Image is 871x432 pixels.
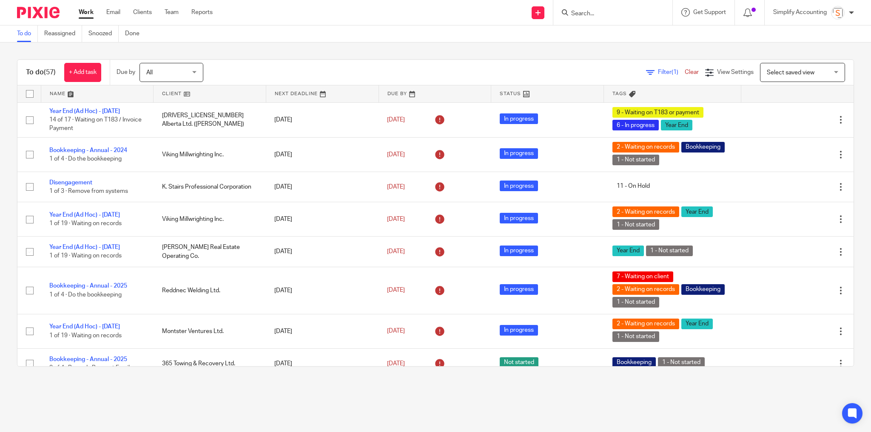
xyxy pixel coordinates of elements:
[266,314,379,348] td: [DATE]
[49,188,128,194] span: 1 of 3 · Remove from systems
[612,107,703,118] span: 9 - Waiting on T183 or payment
[49,292,122,298] span: 1 of 4 · Do the bookkeeping
[681,142,725,152] span: Bookkeeping
[266,348,379,378] td: [DATE]
[681,319,713,329] span: Year End
[44,69,56,76] span: (57)
[612,357,656,368] span: Bookkeeping
[154,314,266,348] td: Montster Ventures Ltd.
[612,142,679,152] span: 2 - Waiting on records
[831,6,845,20] img: Screenshot%202023-11-29%20141159.png
[133,8,152,17] a: Clients
[612,155,659,165] span: 1 - Not started
[387,328,405,334] span: [DATE]
[500,284,538,295] span: In progress
[500,357,538,368] span: Not started
[500,181,538,191] span: In progress
[612,246,644,256] span: Year End
[387,184,405,190] span: [DATE]
[681,284,725,295] span: Bookkeeping
[146,70,153,76] span: All
[49,156,122,162] span: 1 of 4 · Do the bookkeeping
[106,8,120,17] a: Email
[612,120,659,130] span: 6 - In progress
[612,319,679,329] span: 2 - Waiting on records
[49,283,127,289] a: Bookkeeping - Annual - 2025
[154,237,266,267] td: [PERSON_NAME] Real Estate Operating Co.
[154,102,266,137] td: [DRIVERS_LICENSE_NUMBER] Alberta Ltd. ([PERSON_NAME])
[767,70,814,76] span: Select saved view
[693,9,726,15] span: Get Support
[658,357,705,368] span: 1 - Not started
[17,25,38,42] a: To do
[672,69,678,75] span: (1)
[49,324,120,330] a: Year End (Ad Hoc) - [DATE]
[500,325,538,336] span: In progress
[266,172,379,202] td: [DATE]
[570,10,647,18] input: Search
[165,8,179,17] a: Team
[49,117,142,132] span: 14 of 17 · Waiting on T183 / Invoice Payment
[49,356,127,362] a: Bookkeeping - Annual - 2025
[646,246,693,256] span: 1 - Not started
[266,202,379,237] td: [DATE]
[266,137,379,172] td: [DATE]
[500,246,538,256] span: In progress
[658,69,685,75] span: Filter
[717,69,754,75] span: View Settings
[612,331,659,342] span: 1 - Not started
[387,117,405,123] span: [DATE]
[612,206,679,217] span: 2 - Waiting on records
[612,219,659,230] span: 1 - Not started
[387,152,405,158] span: [DATE]
[49,180,92,186] a: Disengagement
[154,348,266,378] td: 365 Towing & Recovery Ltd.
[681,206,713,217] span: Year End
[49,212,120,218] a: Year End (Ad Hoc) - [DATE]
[49,333,122,339] span: 1 of 19 · Waiting on records
[191,8,213,17] a: Reports
[612,284,679,295] span: 2 - Waiting on records
[49,244,120,250] a: Year End (Ad Hoc) - [DATE]
[500,213,538,223] span: In progress
[612,271,673,282] span: 7 - Waiting on client
[661,120,692,130] span: Year End
[17,7,60,18] img: Pixie
[612,91,627,96] span: Tags
[612,297,659,308] span: 1 - Not started
[49,108,120,114] a: Year End (Ad Hoc) - [DATE]
[49,221,122,227] span: 1 of 19 · Waiting on records
[49,147,127,153] a: Bookkeeping - Annual - 2024
[612,181,654,191] span: 11 - On Hold
[387,248,405,254] span: [DATE]
[26,68,56,77] h1: To do
[117,68,135,76] p: Due by
[79,8,94,17] a: Work
[154,267,266,314] td: Reddnec Welding Ltd.
[266,267,379,314] td: [DATE]
[154,137,266,172] td: Viking Millwrighting Inc.
[154,202,266,237] td: Viking Millwrighting Inc.
[125,25,146,42] a: Done
[500,148,538,159] span: In progress
[685,69,699,75] a: Clear
[500,113,538,124] span: In progress
[44,25,82,42] a: Reassigned
[773,8,827,17] p: Simplify Accounting
[266,102,379,137] td: [DATE]
[88,25,119,42] a: Snoozed
[64,63,101,82] a: + Add task
[266,237,379,267] td: [DATE]
[154,172,266,202] td: K. Stairs Professional Corporation
[49,365,130,371] span: 0 of 4 · Records Request Email
[387,288,405,294] span: [DATE]
[387,361,405,367] span: [DATE]
[49,253,122,259] span: 1 of 19 · Waiting on records
[387,216,405,222] span: [DATE]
